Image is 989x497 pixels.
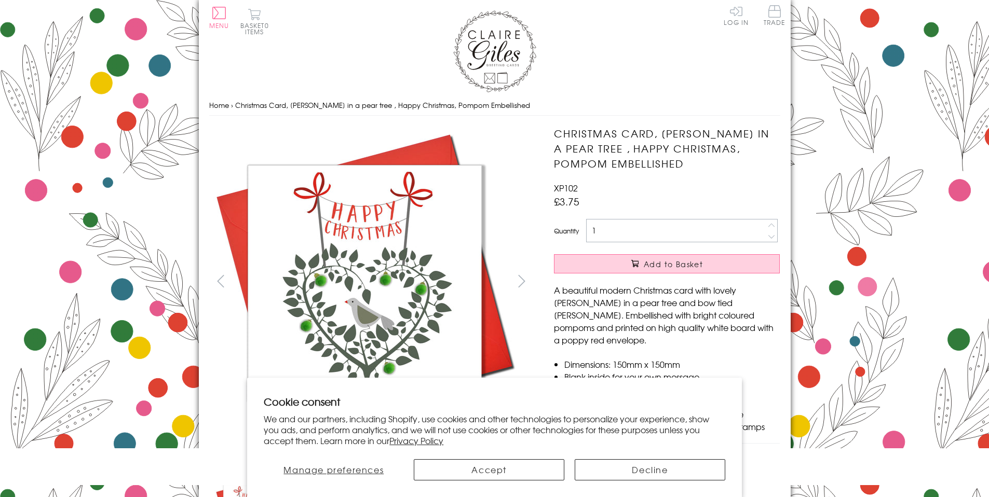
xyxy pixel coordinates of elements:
span: £3.75 [554,194,579,209]
button: Menu [209,7,229,29]
button: next [510,269,533,293]
span: Menu [209,21,229,30]
a: Privacy Policy [389,434,443,447]
span: Christmas Card, [PERSON_NAME] in a pear tree , Happy Christmas, Pompom Embellished [235,100,530,110]
span: Add to Basket [644,259,703,269]
span: Trade [764,5,785,25]
button: Basket0 items [240,8,269,35]
span: 0 items [245,21,269,36]
span: › [231,100,233,110]
h1: Christmas Card, [PERSON_NAME] in a pear tree , Happy Christmas, Pompom Embellished [554,126,780,171]
span: XP102 [554,182,578,194]
li: Blank inside for your own message [564,370,780,383]
a: Home [209,100,229,110]
button: Add to Basket [554,254,780,273]
img: Christmas Card, Partridge in a pear tree , Happy Christmas, Pompom Embellished [209,126,521,437]
a: Log In [724,5,749,25]
button: Decline [575,459,725,480]
p: We and our partners, including Shopify, use cookies and other technologies to personalize your ex... [264,413,725,446]
nav: breadcrumbs [209,95,780,116]
a: Trade [764,5,785,27]
button: Accept [414,459,564,480]
p: A beautiful modern Christmas card with lovely [PERSON_NAME] in a pear tree and bow tied [PERSON_N... [554,284,780,346]
label: Quantity [554,226,579,236]
h2: Cookie consent [264,394,725,409]
img: Claire Giles Greetings Cards [453,10,536,92]
li: Dimensions: 150mm x 150mm [564,358,780,370]
button: Manage preferences [264,459,403,480]
span: Manage preferences [283,463,384,476]
button: prev [209,269,233,293]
